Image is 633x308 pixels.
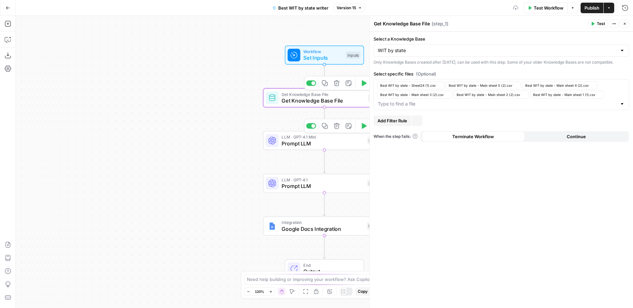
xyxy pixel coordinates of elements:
[346,51,360,59] div: Inputs
[585,5,599,11] span: Publish
[380,83,436,88] span: Best WIT by state - Sheet24 (1).csv
[282,139,364,147] span: Prompt LLM
[522,81,597,89] button: Best WIT by state - Main sheet 4 (2).csv
[374,71,629,77] label: Select specific files
[263,259,386,278] div: EndOutput
[377,91,452,99] button: Best WIT by state - Main sheet 3 (2).csv
[380,92,444,97] span: Best WIT by state - Main sheet 3 (2).csv
[374,20,430,27] textarea: Get Knowledge Base File
[263,217,386,236] div: IntegrationGoogle Docs IntegrationStep 4
[268,222,276,230] img: Instagram%20post%20-%201%201.png
[303,48,343,55] span: Workflow
[374,59,629,65] div: Only Knowledge Bases created after [DATE], can be used with this step. Some of your older Knowled...
[282,225,363,233] span: Google Docs Integration
[278,5,328,11] span: Best WIT by state writer
[282,91,365,97] span: Get Knowledge Base File
[588,19,608,28] button: Test
[303,267,357,275] span: Output
[263,174,386,193] div: LLM · GPT-4.1Prompt LLMStep 3
[378,101,617,107] input: Type to find a file
[525,83,589,88] span: Best WIT by state - Main sheet 4 (2).csv
[263,88,386,108] div: Get Knowledge Base FileGet Knowledge Base FileStep 1Test
[334,4,365,12] button: Version 15
[374,134,418,139] a: When the step fails:
[263,46,386,65] div: WorkflowSet InputsInputs
[530,91,604,99] button: Best WIT by state - Main sheet 1 (1).csv
[323,193,325,216] g: Edge from step_3 to step_4
[323,235,325,259] g: Edge from step_4 to end
[377,81,444,89] button: Best WIT by state - Sheet24 (1).csv
[282,219,363,226] span: Integration
[534,5,563,11] span: Test Workflow
[446,81,521,89] button: Best WIT by state - Main sheet 5 (2).csv
[357,121,382,131] button: Test
[303,54,343,62] span: Set Inputs
[323,65,325,88] g: Edge from start to step_1
[268,3,332,13] button: Best WIT by state writer
[432,20,448,27] span: ( step_1 )
[323,150,325,173] g: Edge from step_2 to step_3
[416,71,436,77] span: (Optional)
[452,133,494,140] span: Terminate Workflow
[377,117,407,124] span: Add Filter Rule
[378,47,617,54] input: WIT by state
[358,289,368,294] span: Copy
[282,176,364,183] span: LLM · GPT-4.1
[597,21,605,27] span: Test
[355,287,370,296] button: Copy
[337,5,356,11] span: Version 15
[525,131,628,142] button: Continue
[449,83,512,88] span: Best WIT by state - Main sheet 5 (2).csv
[282,182,364,190] span: Prompt LLM
[255,289,264,294] span: 120%
[457,92,520,97] span: Best WIT by state - Main sheet 2 (2).csv
[263,131,386,150] div: LLM · GPT-4.1 MiniPrompt LLMStep 2Test
[303,262,357,268] span: End
[567,133,586,140] span: Continue
[581,3,603,13] button: Publish
[533,92,595,97] span: Best WIT by state - Main sheet 1 (1).csv
[524,3,567,13] button: Test Workflow
[374,115,411,126] button: Add Filter Rule
[282,134,364,140] span: LLM · GPT-4.1 Mini
[374,36,629,42] label: Select a Knowledge Base
[282,97,365,105] span: Get Knowledge Base File
[454,91,529,99] button: Best WIT by state - Main sheet 2 (2).csv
